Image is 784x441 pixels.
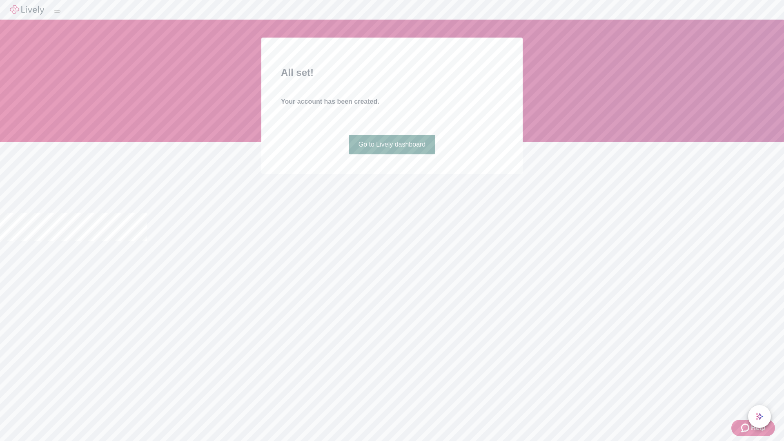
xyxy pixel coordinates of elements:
[755,412,764,421] svg: Lively AI Assistant
[731,420,775,436] button: Zendesk support iconHelp
[281,97,503,107] h4: Your account has been created.
[349,135,436,154] a: Go to Lively dashboard
[748,405,771,428] button: chat
[281,65,503,80] h2: All set!
[741,423,751,433] svg: Zendesk support icon
[751,423,765,433] span: Help
[10,5,44,15] img: Lively
[54,10,60,13] button: Log out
